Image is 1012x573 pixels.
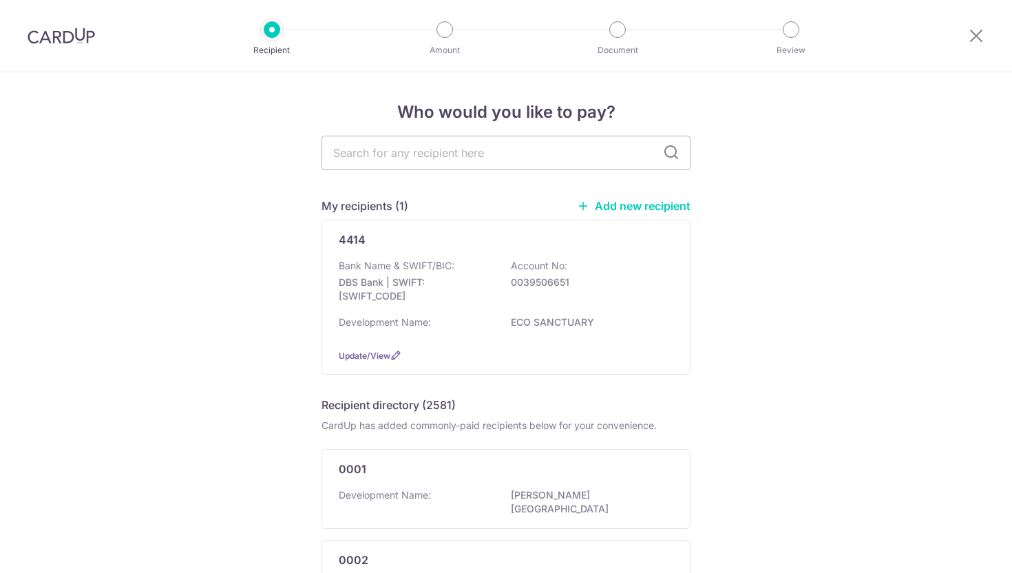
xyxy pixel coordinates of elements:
h4: Who would you like to pay? [321,100,691,125]
a: Update/View [339,351,390,361]
p: 0039506651 [511,275,665,289]
p: Account No: [511,259,567,273]
p: 0002 [339,552,368,568]
p: Recipient [221,43,323,57]
p: Bank Name & SWIFT/BIC: [339,259,454,273]
img: CardUp [28,28,95,44]
div: CardUp has added commonly-paid recipients below for your convenience. [321,419,691,433]
input: Search for any recipient here [321,136,691,170]
p: Development Name: [339,315,431,329]
p: [PERSON_NAME][GEOGRAPHIC_DATA] [511,488,665,516]
p: DBS Bank | SWIFT: [SWIFT_CODE] [339,275,493,303]
p: Document [567,43,668,57]
p: Amount [394,43,496,57]
p: 4414 [339,231,366,248]
a: Add new recipient [577,199,691,213]
p: Development Name: [339,488,431,502]
h5: My recipients (1) [321,198,408,214]
p: ECO SANCTUARY [511,315,665,329]
p: 0001 [339,461,366,477]
h5: Recipient directory (2581) [321,397,456,413]
p: Review [740,43,842,57]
